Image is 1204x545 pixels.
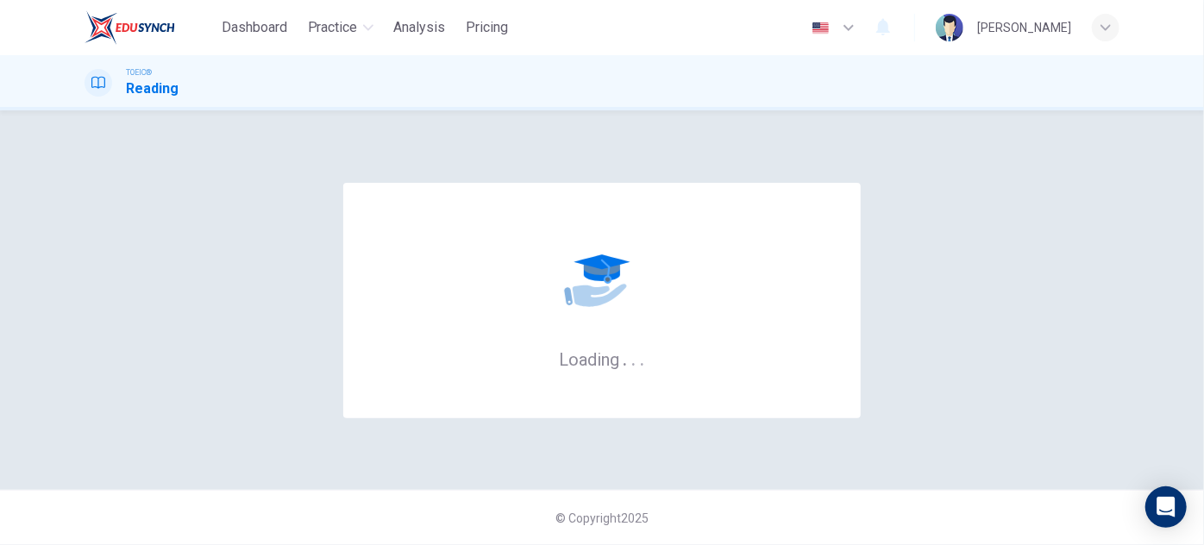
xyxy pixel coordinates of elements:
h6: . [639,343,645,372]
h6: . [630,343,636,372]
button: Practice [301,12,380,43]
span: Dashboard [222,17,287,38]
img: Profile picture [936,14,963,41]
span: Pricing [467,17,509,38]
span: TOEIC® [126,66,152,78]
button: Analysis [387,12,453,43]
button: Dashboard [215,12,294,43]
span: Practice [308,17,358,38]
img: en [810,22,831,34]
h6: Loading [559,348,645,370]
span: © Copyright 2025 [555,511,649,525]
h1: Reading [126,78,179,99]
span: Analysis [394,17,446,38]
button: Pricing [460,12,516,43]
div: [PERSON_NAME] [977,17,1071,38]
h6: . [622,343,628,372]
a: EduSynch logo [85,10,215,45]
div: Open Intercom Messenger [1145,486,1187,528]
img: EduSynch logo [85,10,175,45]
